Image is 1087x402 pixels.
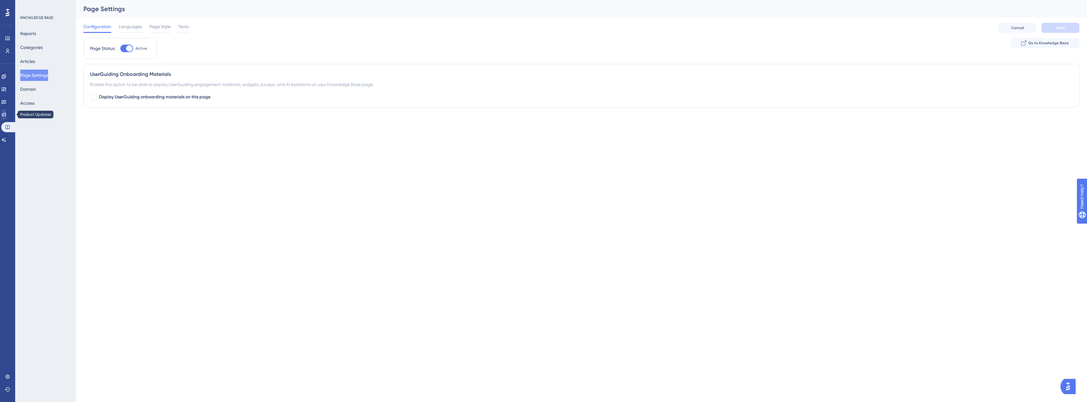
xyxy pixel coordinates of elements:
button: Domain [20,83,36,95]
div: Page Status: [90,45,115,52]
iframe: UserGuiding AI Assistant Launcher [1060,377,1079,396]
span: Languages [119,23,142,30]
button: Access [20,97,34,109]
span: Go to Knowledge Base [1028,40,1069,46]
span: Need Help? [15,2,39,9]
span: Active [136,46,147,51]
span: Configuration [83,23,111,30]
button: Save [1041,23,1079,33]
span: Page Style [149,23,171,30]
div: Page Settings [83,4,1064,13]
div: Enable this option to be able to display UserGuiding engagement materials, widgets, surveys, and ... [90,81,1073,88]
button: Cancel [999,23,1036,33]
span: Save [1056,25,1065,30]
div: KNOWLEDGE BASE [20,15,53,20]
button: Reports [20,28,36,39]
span: Display UserGuiding onboarding materials on this page [99,93,210,101]
button: Categories [20,42,43,53]
span: Texts [178,23,189,30]
button: Go to Knowledge Base [1011,38,1079,48]
button: Articles [20,56,35,67]
span: Cancel [1011,25,1024,30]
div: UserGuiding Onboarding Materials [90,71,1073,78]
button: Page Settings [20,70,48,81]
